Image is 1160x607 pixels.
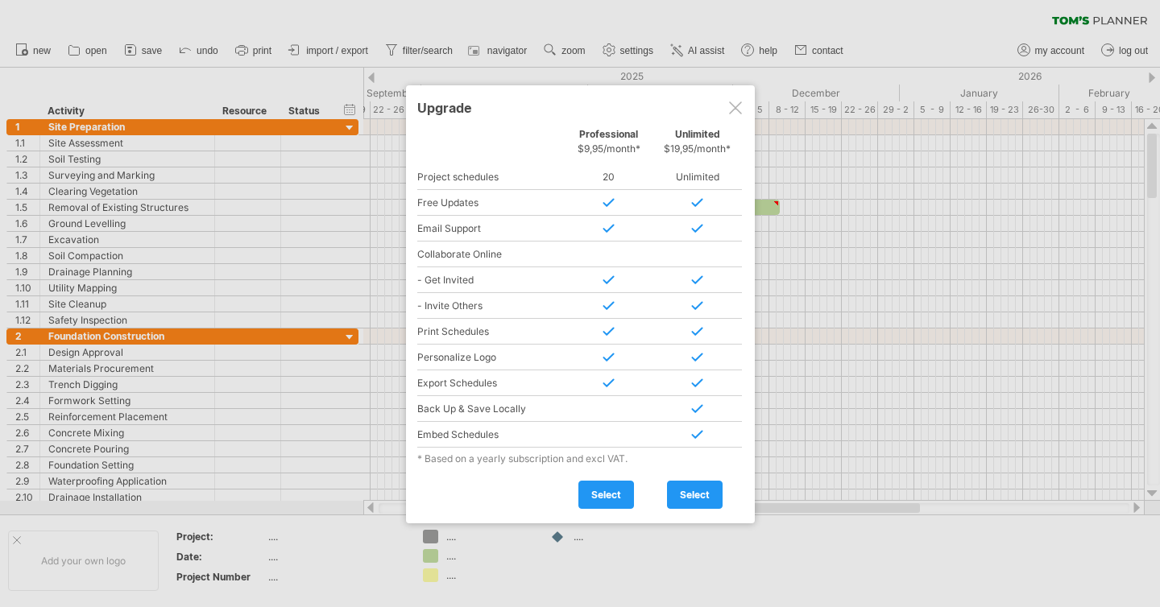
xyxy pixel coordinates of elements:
div: Embed Schedules [417,422,565,448]
div: Collaborate Online [417,242,565,267]
div: Project schedules [417,164,565,190]
span: select [680,489,710,501]
span: select [591,489,621,501]
div: - Get Invited [417,267,565,293]
div: Back Up & Save Locally [417,396,565,422]
div: Upgrade [417,93,744,122]
span: $19,95/month* [664,142,731,155]
div: 20 [565,164,653,190]
a: select [667,481,723,509]
div: Export Schedules [417,370,565,396]
div: Email Support [417,216,565,242]
div: Unlimited [653,164,742,190]
div: Personalize Logo [417,345,565,370]
span: $9,95/month* [578,142,640,155]
a: select [578,481,634,509]
div: * Based on a yearly subscription and excl VAT. [417,452,744,465]
div: Print Schedules [417,319,565,345]
div: - Invite Others [417,293,565,319]
div: Professional [565,128,653,163]
div: Unlimited [653,128,742,163]
div: Free Updates [417,190,565,216]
